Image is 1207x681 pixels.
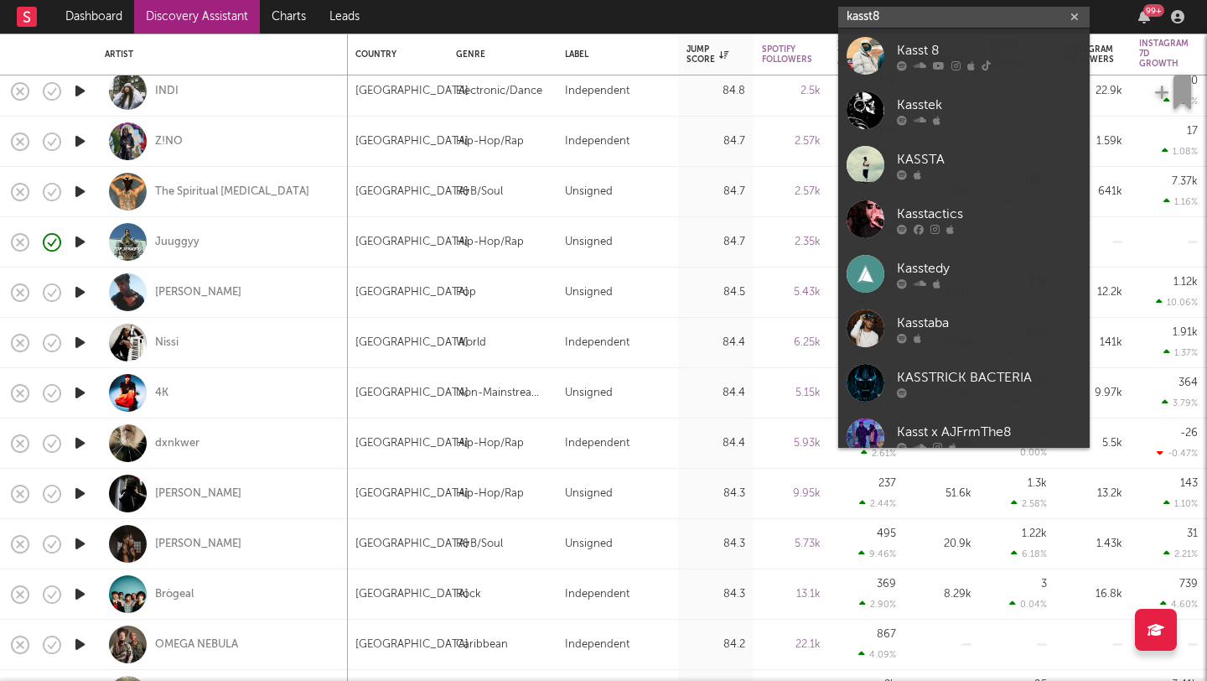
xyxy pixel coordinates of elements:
[355,585,469,605] div: [GEOGRAPHIC_DATA]
[686,44,728,65] div: Jump Score
[1163,347,1198,358] div: 1.37 %
[355,635,469,655] div: [GEOGRAPHIC_DATA]
[1064,333,1122,353] div: 141k
[897,204,1081,224] div: Kasstactics
[565,232,613,252] div: Unsigned
[1173,327,1198,338] div: 1.91k
[686,81,745,101] div: 84.8
[155,335,179,351] a: Nissi
[1160,599,1198,610] div: 4.60 %
[861,448,896,459] div: 2.61 %
[155,637,238,652] a: OMEGA NEBULA
[565,585,629,605] div: Independent
[762,132,821,152] div: 2.57k
[155,134,183,149] a: Z!NO
[838,301,1090,356] a: Kasstaba
[155,587,194,602] a: Brògeal
[1179,377,1198,388] div: 364
[155,486,241,502] div: [PERSON_NAME]
[1011,548,1047,559] div: 6.18 %
[565,484,613,504] div: Unsigned
[355,484,469,504] div: [GEOGRAPHIC_DATA]
[155,436,199,451] div: dxnkwer
[913,585,971,605] div: 8.29k
[762,232,821,252] div: 2.35k
[565,49,661,60] div: Label
[456,49,540,60] div: Genre
[1064,383,1122,403] div: 9.97k
[1028,478,1047,489] div: 1.3k
[878,478,896,489] div: 237
[1173,277,1198,288] div: 1.12k
[155,84,179,99] a: INDI
[355,182,469,202] div: [GEOGRAPHIC_DATA]
[838,247,1090,301] a: Kasstedy
[877,579,896,590] div: 369
[565,534,613,554] div: Unsigned
[897,95,1081,115] div: Kasstek
[565,333,629,353] div: Independent
[456,383,548,403] div: Non-Mainstream Electronic
[1180,478,1198,489] div: 143
[456,333,486,353] div: World
[686,132,745,152] div: 84.7
[456,232,524,252] div: Hip-Hop/Rap
[355,49,431,60] div: Country
[355,81,469,101] div: [GEOGRAPHIC_DATA]
[1022,528,1047,539] div: 1.22k
[565,283,613,303] div: Unsigned
[1172,176,1198,187] div: 7.37k
[155,285,241,300] div: [PERSON_NAME]
[1011,498,1047,509] div: 2.58 %
[565,635,629,655] div: Independent
[1064,182,1122,202] div: 641k
[1143,4,1164,17] div: 99 +
[1064,132,1122,152] div: 1.59k
[838,29,1090,83] a: Kasst 8
[686,182,745,202] div: 84.7
[565,182,613,202] div: Unsigned
[838,7,1090,28] input: Search for artists
[1187,528,1198,539] div: 31
[105,49,331,60] div: Artist
[355,534,469,554] div: [GEOGRAPHIC_DATA]
[762,182,821,202] div: 2.57k
[456,182,503,202] div: R&B/Soul
[686,283,745,303] div: 84.5
[897,313,1081,333] div: Kasstaba
[686,484,745,504] div: 84.3
[155,185,309,200] div: The Spiritual [MEDICAL_DATA]
[155,537,241,552] div: [PERSON_NAME]
[838,83,1090,138] a: Kasstek
[762,81,821,101] div: 2.5k
[838,410,1090,465] a: Kasst x AJFrmThe8
[686,434,745,454] div: 84.4
[1163,196,1198,207] div: 1.16 %
[877,528,896,539] div: 495
[1187,126,1198,137] div: 17
[762,484,821,504] div: 9.95k
[686,383,745,403] div: 84.4
[456,585,481,605] div: Rock
[456,283,476,303] div: Pop
[565,81,629,101] div: Independent
[456,534,503,554] div: R&B/Soul
[1157,448,1198,459] div: -0.47 %
[355,333,469,353] div: [GEOGRAPHIC_DATA]
[762,333,821,353] div: 6.25k
[859,498,896,509] div: 2.44 %
[838,138,1090,192] a: KASSTA
[1064,484,1122,504] div: 13.2k
[838,356,1090,410] a: KASSTRICK BACTERIA
[456,635,508,655] div: Caribbean
[355,283,469,303] div: [GEOGRAPHIC_DATA]
[762,635,821,655] div: 22.1k
[686,534,745,554] div: 84.3
[762,283,821,303] div: 5.43k
[858,649,896,660] div: 4.09 %
[762,534,821,554] div: 5.73k
[355,132,469,152] div: [GEOGRAPHIC_DATA]
[762,44,812,65] div: Spotify Followers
